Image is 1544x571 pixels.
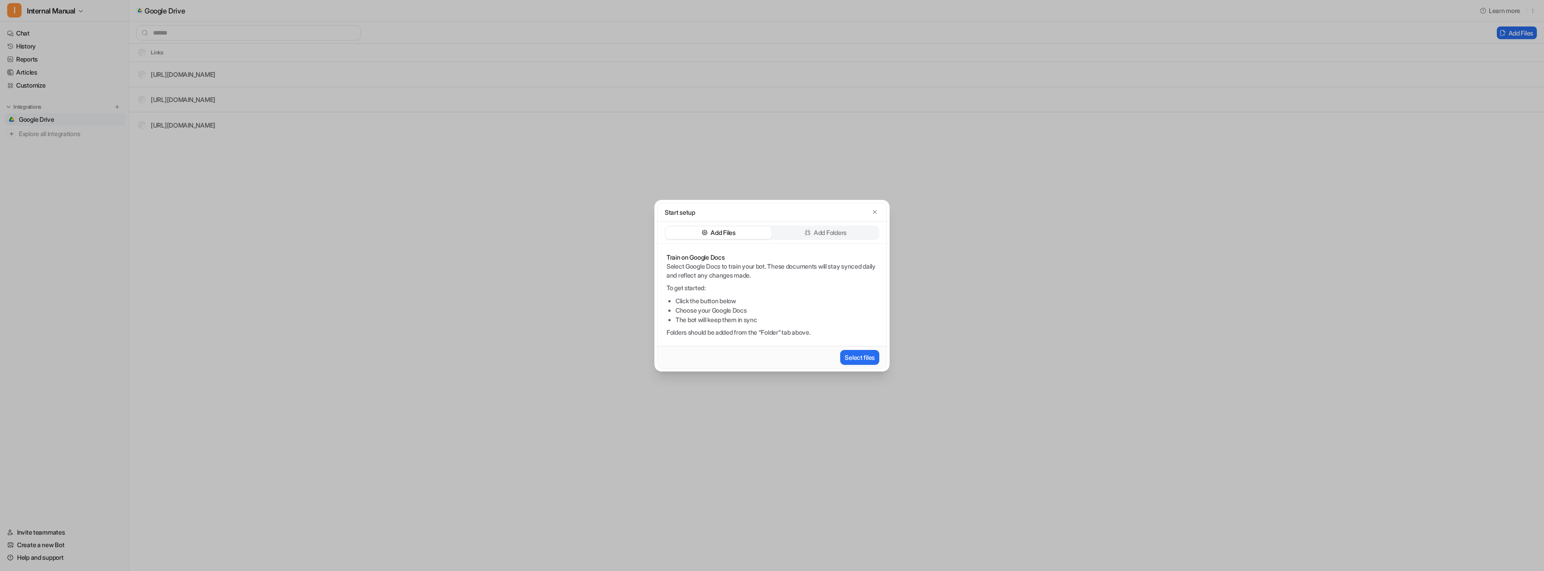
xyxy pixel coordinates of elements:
[711,228,735,237] p: Add Files
[675,315,877,324] li: The bot will keep them in sync
[675,305,877,315] li: Choose your Google Docs
[667,328,877,337] p: Folders should be added from the “Folder” tab above.
[667,283,877,292] p: To get started:
[814,228,847,237] p: Add Folders
[667,262,877,280] p: Select Google Docs to train your bot. These documents will stay synced daily and reflect any chan...
[675,296,877,305] li: Click the button below
[840,350,879,365] button: Select files
[665,208,695,217] p: Start setup
[667,253,877,262] p: Train on Google Docs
